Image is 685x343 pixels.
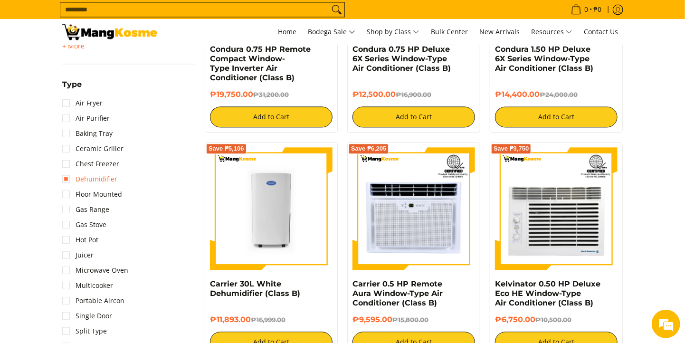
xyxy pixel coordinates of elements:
span: Resources [531,26,572,38]
a: Juicer [62,248,94,263]
span: We're online! [55,108,131,204]
a: Kelvinator 0.50 HP Deluxe Eco HE Window-Type Air Conditioner (Class B) [495,279,600,307]
img: Carrier 30L White Dehumidifier (Class B) [210,147,333,270]
summary: Open [62,81,82,95]
a: Condura 0.75 HP Deluxe 6X Series Window-Type Air Conditioner (Class B) [352,45,451,73]
a: Baking Tray [62,126,113,141]
span: Save ₱3,750 [494,146,529,152]
img: Carrier 0.5 HP Remote Aura Window-Type Air Conditioner (Class B) [352,147,475,270]
button: Add to Cart [210,106,333,127]
span: Home [278,27,296,36]
a: Multicooker [62,278,113,293]
button: Search [329,2,344,17]
a: Air Fryer [62,95,103,111]
img: Class B Class B | Mang Kosme [62,24,157,40]
a: Hot Pot [62,232,98,248]
a: Contact Us [579,19,623,45]
div: Chat with us now [49,53,160,66]
span: ₱0 [592,6,603,13]
span: • [568,4,604,15]
a: Chest Freezer [62,156,119,171]
span: + More [62,42,85,50]
a: Microwave Oven [62,263,128,278]
a: Resources [526,19,577,45]
del: ₱31,200.00 [253,91,289,98]
a: Air Purifier [62,111,110,126]
del: ₱16,900.00 [396,91,431,98]
h6: ₱9,595.00 [352,315,475,324]
h6: ₱6,750.00 [495,315,618,324]
a: Single Door [62,308,112,324]
h6: ₱11,893.00 [210,315,333,324]
a: New Arrivals [475,19,524,45]
button: Add to Cart [495,106,618,127]
span: Bodega Sale [308,26,355,38]
span: Contact Us [584,27,618,36]
a: Floor Mounted [62,187,122,202]
a: Bodega Sale [303,19,360,45]
h6: ₱19,750.00 [210,90,333,99]
summary: Open [62,40,85,52]
button: Add to Cart [352,106,475,127]
textarea: Type your message and hit 'Enter' [5,236,181,269]
span: New Arrivals [479,27,520,36]
a: Condura 1.50 HP Deluxe 6X Series Window-Type Air Conditioner (Class B) [495,45,593,73]
h6: ₱12,500.00 [352,90,475,99]
span: Bulk Center [431,27,468,36]
a: Gas Range [62,202,109,217]
del: ₱10,500.00 [535,316,571,324]
a: Home [273,19,301,45]
span: Save ₱5,106 [209,146,244,152]
del: ₱16,999.00 [251,316,285,324]
h6: ₱14,400.00 [495,90,618,99]
span: 0 [583,6,590,13]
a: Portable Aircon [62,293,124,308]
a: Ceramic Griller [62,141,124,156]
span: Shop by Class [367,26,419,38]
a: Carrier 30L White Dehumidifier (Class B) [210,279,300,298]
a: Bulk Center [426,19,473,45]
a: Condura 0.75 HP Remote Compact Window-Type Inverter Air Conditioner (Class B) [210,45,311,82]
span: Save ₱6,205 [351,146,387,152]
img: Kelvinator 0.50 HP Deluxe Eco HE Window-Type Air Conditioner (Class B) [495,147,618,270]
a: Gas Stove [62,217,106,232]
a: Carrier 0.5 HP Remote Aura Window-Type Air Conditioner (Class B) [352,279,443,307]
a: Dehumidifier [62,171,117,187]
a: Split Type [62,324,107,339]
div: Minimize live chat window [156,5,179,28]
del: ₱24,000.00 [540,91,578,98]
span: Type [62,81,82,88]
del: ₱15,800.00 [392,316,428,324]
a: Shop by Class [362,19,424,45]
nav: Main Menu [167,19,623,45]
